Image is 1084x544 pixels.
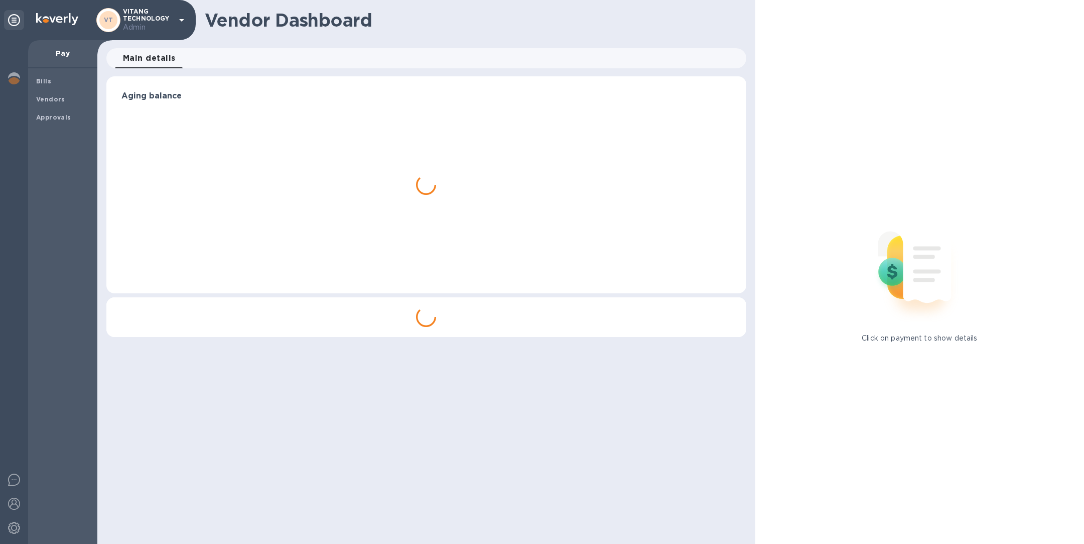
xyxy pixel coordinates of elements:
b: Bills [36,77,51,85]
img: Logo [36,13,78,25]
p: Click on payment to show details [862,333,977,344]
p: Admin [123,22,173,33]
h3: Aging balance [121,91,731,101]
div: Unpin categories [4,10,24,30]
p: VITANG TECHNOLOGY [123,8,173,33]
p: Pay [36,48,89,58]
b: VT [104,16,113,24]
b: Approvals [36,114,71,121]
span: Main details [123,51,176,65]
h1: Vendor Dashboard [205,10,739,31]
b: Vendors [36,95,65,103]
